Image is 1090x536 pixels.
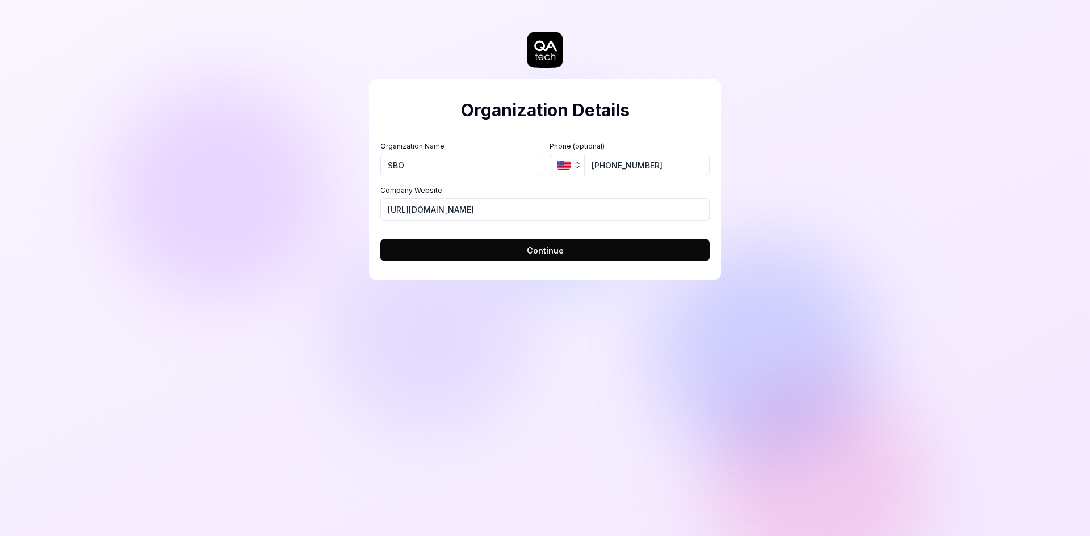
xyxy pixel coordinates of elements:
[527,244,564,256] span: Continue
[380,185,710,196] label: Company Website
[380,141,540,151] label: Organization Name
[380,98,710,123] h2: Organization Details
[550,141,710,151] label: Phone (optional)
[380,239,710,261] button: Continue
[380,198,710,221] input: https://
